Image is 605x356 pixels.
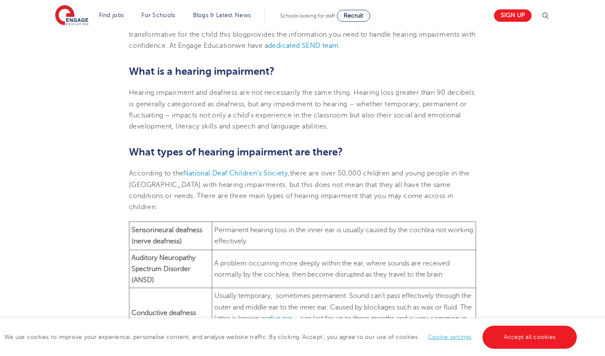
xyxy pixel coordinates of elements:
[337,10,370,22] a: Recruit
[99,12,124,18] a: Find jobs
[129,168,476,213] p: ,
[166,42,236,50] span: . At Engage Education
[280,13,335,19] span: Schools looking for staff
[132,309,196,317] b: Conductive deafness
[132,226,202,245] b: Sensorineural deafness (nerve deafness)
[214,226,473,245] span: Permanent hearing loss in the inner ear is usually caused by the cochlea not working effectively
[268,42,339,50] a: dedicated SEND team
[494,9,532,22] a: Sign up
[4,334,579,340] span: We use cookies to improve your experience, personalise content, and analyse website traffic. By c...
[55,5,88,26] img: Engage Education
[129,146,343,158] span: What types of hearing impairment are there?
[193,12,251,18] a: Blogs & Latest News
[132,254,196,284] b: Auditory Neuropathy Spectrum Disorder (ANSD)
[129,192,453,211] span: There are three main types of hearing impairment that you may come across in children:
[129,65,275,77] span: What is a hearing impairment?
[129,89,474,130] span: Hearing impairment and deafness are not necessarily the same thing. Hearing loss greater than 90 ...
[344,12,363,19] span: Recruit
[214,260,450,278] span: A problem occurring more deeply within the ear, where sounds are received normally by the cochlea...
[214,315,467,333] span: — can last for up to three months and is very common in preschool children
[141,12,175,18] a: For Schools
[482,326,577,349] a: Accept all cookies
[183,169,288,177] a: National Deaf Children’s Society
[428,334,472,340] a: Cookie settings
[129,169,469,200] span: there are over 50,000 children and young people in the [GEOGRAPHIC_DATA] with hearing impairments...
[129,169,183,177] span: According to the
[267,315,292,322] a: glue ear
[214,292,472,322] span: Usually temporary, sometimes permanent. Sound can’t pass effectively through the outer and middle...
[129,8,475,38] span: The ideal environment for many hearing-impaired children to learn is one in which they are not si...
